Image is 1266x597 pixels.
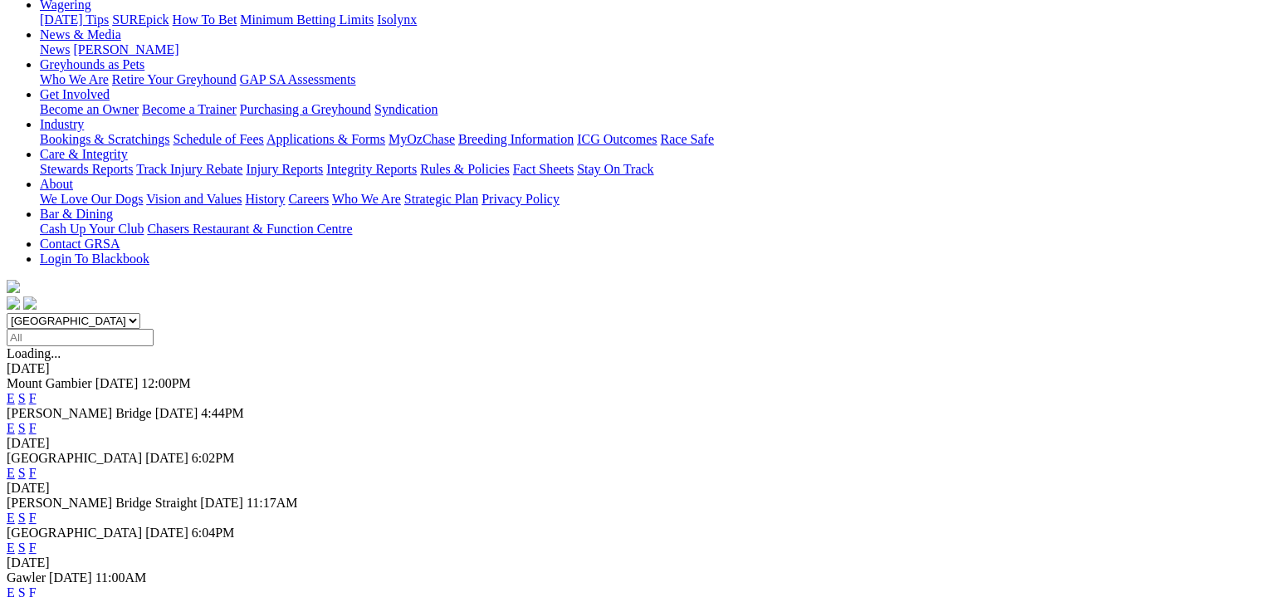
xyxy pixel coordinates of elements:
[420,162,510,176] a: Rules & Policies
[40,42,70,56] a: News
[173,12,237,27] a: How To Bet
[40,222,144,236] a: Cash Up Your Club
[40,12,109,27] a: [DATE] Tips
[29,421,37,435] a: F
[7,361,1259,376] div: [DATE]
[40,177,73,191] a: About
[374,102,437,116] a: Syndication
[404,192,478,206] a: Strategic Plan
[29,391,37,405] a: F
[7,451,142,465] span: [GEOGRAPHIC_DATA]
[40,87,110,101] a: Get Involved
[240,12,374,27] a: Minimum Betting Limits
[95,376,139,390] span: [DATE]
[18,421,26,435] a: S
[332,192,401,206] a: Who We Are
[40,57,144,71] a: Greyhounds as Pets
[145,451,188,465] span: [DATE]
[40,72,109,86] a: Who We Are
[29,511,37,525] a: F
[7,346,61,360] span: Loading...
[40,102,1259,117] div: Get Involved
[7,466,15,480] a: E
[23,296,37,310] img: twitter.svg
[40,147,128,161] a: Care & Integrity
[40,222,1259,237] div: Bar & Dining
[7,496,197,510] span: [PERSON_NAME] Bridge Straight
[245,192,285,206] a: History
[40,27,121,42] a: News & Media
[40,252,149,266] a: Login To Blackbook
[95,570,147,585] span: 11:00AM
[40,132,1259,147] div: Industry
[18,466,26,480] a: S
[7,296,20,310] img: facebook.svg
[40,192,1259,207] div: About
[192,526,235,540] span: 6:04PM
[40,162,133,176] a: Stewards Reports
[136,162,242,176] a: Track Injury Rebate
[18,391,26,405] a: S
[377,12,417,27] a: Isolynx
[481,192,560,206] a: Privacy Policy
[18,511,26,525] a: S
[7,526,142,540] span: [GEOGRAPHIC_DATA]
[145,526,188,540] span: [DATE]
[660,132,713,146] a: Race Safe
[7,481,1259,496] div: [DATE]
[7,391,15,405] a: E
[40,207,113,221] a: Bar & Dining
[266,132,385,146] a: Applications & Forms
[240,72,356,86] a: GAP SA Assessments
[513,162,574,176] a: Fact Sheets
[7,511,15,525] a: E
[7,421,15,435] a: E
[40,132,169,146] a: Bookings & Scratchings
[40,237,120,251] a: Contact GRSA
[7,555,1259,570] div: [DATE]
[73,42,178,56] a: [PERSON_NAME]
[288,192,329,206] a: Careers
[7,436,1259,451] div: [DATE]
[112,72,237,86] a: Retire Your Greyhound
[200,496,243,510] span: [DATE]
[577,162,653,176] a: Stay On Track
[7,406,152,420] span: [PERSON_NAME] Bridge
[247,496,298,510] span: 11:17AM
[147,222,352,236] a: Chasers Restaurant & Function Centre
[49,570,92,585] span: [DATE]
[7,329,154,346] input: Select date
[7,541,15,555] a: E
[40,162,1259,177] div: Care & Integrity
[112,12,169,27] a: SUREpick
[173,132,263,146] a: Schedule of Fees
[155,406,198,420] span: [DATE]
[201,406,244,420] span: 4:44PM
[40,42,1259,57] div: News & Media
[389,132,455,146] a: MyOzChase
[326,162,417,176] a: Integrity Reports
[577,132,657,146] a: ICG Outcomes
[40,12,1259,27] div: Wagering
[40,102,139,116] a: Become an Owner
[40,117,84,131] a: Industry
[40,192,143,206] a: We Love Our Dogs
[18,541,26,555] a: S
[40,72,1259,87] div: Greyhounds as Pets
[7,376,92,390] span: Mount Gambier
[141,376,191,390] span: 12:00PM
[458,132,574,146] a: Breeding Information
[142,102,237,116] a: Become a Trainer
[246,162,323,176] a: Injury Reports
[192,451,235,465] span: 6:02PM
[7,280,20,293] img: logo-grsa-white.png
[29,466,37,480] a: F
[29,541,37,555] a: F
[146,192,242,206] a: Vision and Values
[7,570,46,585] span: Gawler
[240,102,371,116] a: Purchasing a Greyhound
